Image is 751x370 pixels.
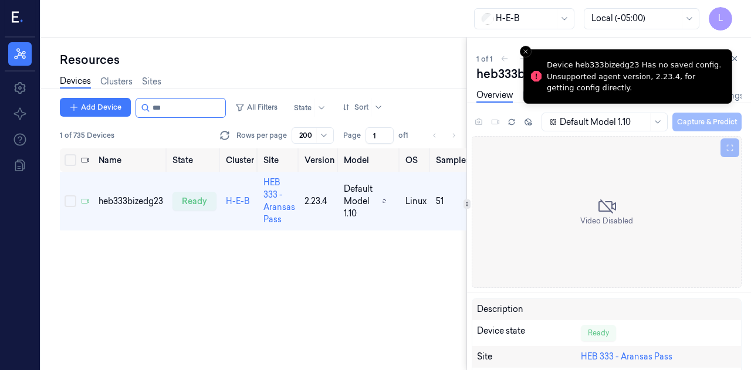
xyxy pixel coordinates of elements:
span: 1 of 1 [476,54,493,64]
span: 1 of 735 Devices [60,130,114,141]
nav: pagination [427,127,462,144]
th: Cluster [221,148,259,172]
th: Model [339,148,401,172]
span: of 1 [398,130,417,141]
button: L [709,7,732,30]
button: Close toast [520,46,532,57]
th: Version [300,148,339,172]
div: ready [172,192,216,211]
div: Description [477,303,581,315]
div: Site [477,351,581,363]
p: Rows per page [236,130,287,141]
div: Resources [60,52,466,68]
th: State [168,148,221,172]
th: Samples [431,148,475,172]
a: Sites [142,76,161,88]
span: Default Model 1.10 [344,183,377,220]
a: Overview [476,89,513,103]
div: Ready [581,325,616,341]
div: heb333bizedg23 [99,195,163,208]
th: Name [94,148,168,172]
a: HEB 333 - Aransas Pass [581,351,672,362]
div: Device state [477,325,581,341]
div: heb333bizedg23 [476,66,742,82]
div: 51 [436,195,470,208]
span: Video Disabled [580,216,633,226]
a: HEB 333 - Aransas Pass [263,177,295,225]
th: OS [401,148,431,172]
a: H-E-B [226,196,250,206]
p: linux [405,195,427,208]
span: Page [343,130,361,141]
button: Select all [65,154,76,166]
div: 2.23.4 [305,195,334,208]
button: All Filters [231,98,282,117]
th: Site [259,148,300,172]
button: Add Device [60,98,131,117]
a: Diagnostics [522,90,570,102]
a: Devices [60,75,91,89]
a: Clusters [100,76,133,88]
button: Select row [65,195,76,207]
div: Device heb333bizedg23 Has no saved config. Unsupported agent version, 2.23.4, for getting config ... [547,59,722,94]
